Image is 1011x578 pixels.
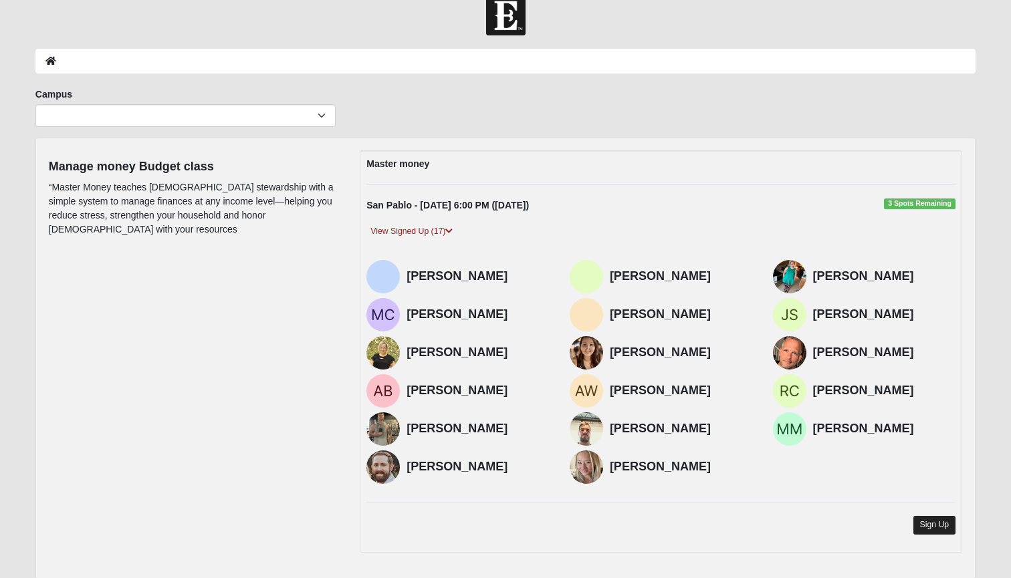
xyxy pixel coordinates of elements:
h4: [PERSON_NAME] [813,384,956,398]
h4: Manage money Budget class [49,160,340,174]
img: Vinnie Floyed [366,450,400,484]
img: Michelle Appleberg [570,336,603,370]
img: Brett Appleberg [773,336,806,370]
h4: [PERSON_NAME] [407,384,550,398]
h4: [PERSON_NAME] [813,307,956,322]
img: Derek Strickland [570,260,603,293]
a: Sign Up [913,516,956,534]
img: Jason Shirley [773,298,806,331]
img: Gwen Wessel [366,336,400,370]
label: Campus [35,88,72,101]
img: Josh Enfinger [570,412,603,446]
h4: [PERSON_NAME] [407,460,550,474]
a: View Signed Up (17) [366,225,457,239]
img: Michele Crockett [366,298,400,331]
h4: [PERSON_NAME] [813,422,956,436]
h4: [PERSON_NAME] [610,384,753,398]
img: Tina Acquaviva [366,260,400,293]
span: 3 Spots Remaining [884,198,956,209]
h4: [PERSON_NAME] [813,345,956,360]
p: “Master Money teaches [DEMOGRAPHIC_DATA] stewardship with a simple system to manage finances at a... [49,180,340,237]
img: Ashley Weaver [570,374,603,408]
img: Noelle Parker [773,260,806,293]
img: Alysa Booth [366,374,400,408]
h4: [PERSON_NAME] [610,269,753,284]
h4: [PERSON_NAME] [813,269,956,284]
img: Levi Crockett [570,298,603,331]
h4: [PERSON_NAME] [407,345,550,360]
h4: [PERSON_NAME] [610,460,753,474]
h4: [PERSON_NAME] [407,422,550,436]
img: Conner Floyed [570,450,603,484]
strong: San Pablo - [DATE] 6:00 PM ([DATE]) [366,200,529,210]
h4: [PERSON_NAME] [407,307,550,322]
img: Michelle Madjar [773,412,806,446]
h4: [PERSON_NAME] [610,307,753,322]
h4: [PERSON_NAME] [610,422,753,436]
h4: [PERSON_NAME] [610,345,753,360]
img: Chandler Wade [366,412,400,446]
h4: [PERSON_NAME] [407,269,550,284]
img: Richard Castano [773,374,806,408]
strong: Master money [366,158,429,169]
